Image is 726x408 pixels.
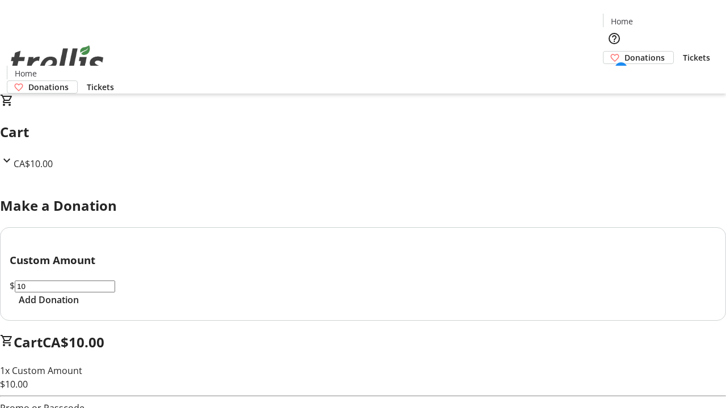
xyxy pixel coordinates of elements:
[603,15,640,27] a: Home
[603,51,674,64] a: Donations
[674,52,719,63] a: Tickets
[14,158,53,170] span: CA$10.00
[7,80,78,93] a: Donations
[10,252,716,268] h3: Custom Amount
[7,67,44,79] a: Home
[15,280,115,292] input: Donation Amount
[19,293,79,307] span: Add Donation
[78,81,123,93] a: Tickets
[87,81,114,93] span: Tickets
[624,52,665,63] span: Donations
[28,81,69,93] span: Donations
[43,333,104,351] span: CA$10.00
[603,64,626,87] button: Cart
[10,293,88,307] button: Add Donation
[611,15,633,27] span: Home
[10,279,15,292] span: $
[7,33,108,90] img: Orient E2E Organization mbGOeGc8dg's Logo
[683,52,710,63] span: Tickets
[15,67,37,79] span: Home
[603,27,626,50] button: Help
